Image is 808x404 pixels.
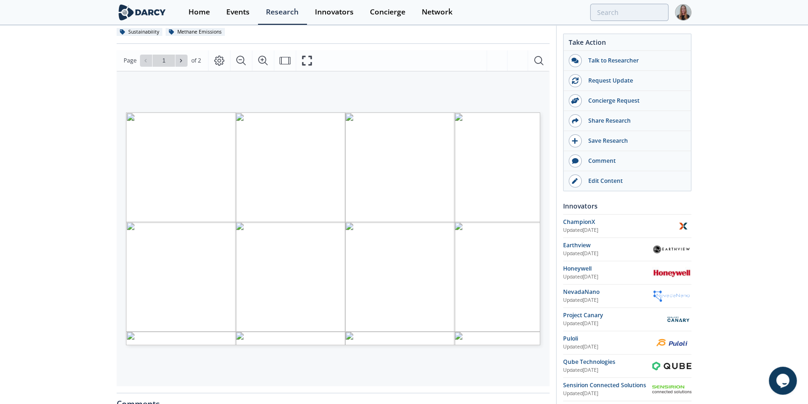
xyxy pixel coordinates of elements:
[652,336,691,349] img: Puloli
[563,334,691,351] a: Puloli Updated[DATE] Puloli
[675,218,691,234] img: ChampionX
[582,117,686,125] div: Share Research
[563,241,691,258] a: Earthview Updated[DATE] Earthview
[582,177,686,185] div: Edit Content
[563,381,691,397] a: Sensirion Connected Solutions Updated[DATE] Sensirion Connected Solutions
[563,311,691,327] a: Project Canary Updated[DATE] Project Canary
[582,137,686,145] div: Save Research
[652,385,691,394] img: Sensirion Connected Solutions
[652,290,691,302] img: NevadaNano
[563,343,652,351] div: Updated [DATE]
[652,362,691,371] img: Qube Technologies
[117,4,167,21] img: logo-wide.svg
[117,28,162,36] div: Sustainability
[563,288,652,296] div: NevadaNano
[564,171,691,191] a: Edit Content
[563,227,675,234] div: Updated [DATE]
[564,37,691,51] div: Take Action
[563,358,652,366] div: Qube Technologies
[652,267,691,279] img: Honeywell
[188,8,210,16] div: Home
[582,97,686,105] div: Concierge Request
[563,241,652,250] div: Earthview
[582,56,686,65] div: Talk to Researcher
[563,218,675,226] div: ChampionX
[563,265,691,281] a: Honeywell Updated[DATE] Honeywell
[422,8,453,16] div: Network
[563,273,652,281] div: Updated [DATE]
[315,8,354,16] div: Innovators
[563,250,652,258] div: Updated [DATE]
[563,265,652,273] div: Honeywell
[563,320,665,327] div: Updated [DATE]
[563,311,665,320] div: Project Canary
[563,218,691,234] a: ChampionX Updated[DATE] ChampionX
[665,311,691,327] img: Project Canary
[675,4,691,21] img: Profile
[563,198,691,214] div: Innovators
[582,77,686,85] div: Request Update
[563,367,652,374] div: Updated [DATE]
[563,358,691,374] a: Qube Technologies Updated[DATE] Qube Technologies
[769,367,799,395] iframe: chat widget
[563,297,652,304] div: Updated [DATE]
[226,8,250,16] div: Events
[266,8,299,16] div: Research
[563,288,691,304] a: NevadaNano Updated[DATE] NevadaNano
[370,8,405,16] div: Concierge
[652,244,691,254] img: Earthview
[563,381,652,390] div: Sensirion Connected Solutions
[166,28,225,36] div: Methane Emissions
[563,390,652,397] div: Updated [DATE]
[582,157,686,165] div: Comment
[563,334,652,343] div: Puloli
[590,4,669,21] input: Advanced Search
